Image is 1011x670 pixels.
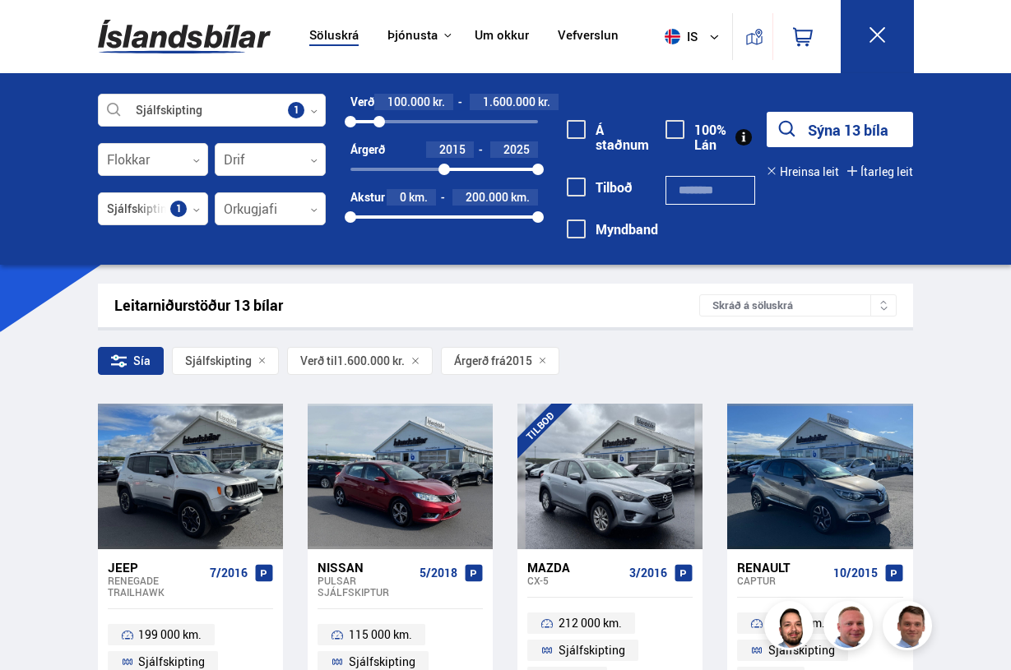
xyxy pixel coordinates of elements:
div: Renegade TRAILHAWK [108,575,203,598]
div: Árgerð [350,143,385,156]
img: svg+xml;base64,PHN2ZyB4bWxucz0iaHR0cDovL3d3dy53My5vcmcvMjAwMC9zdmciIHdpZHRoPSI1MTIiIGhlaWdodD0iNT... [665,29,680,44]
span: 100.000 [387,94,430,109]
img: G0Ugv5HjCgRt.svg [98,10,271,63]
label: Tilboð [567,180,633,195]
span: 199 000 km. [138,625,202,645]
span: Sjálfskipting [559,640,625,660]
span: 7/2016 [210,566,248,580]
label: Á staðnum [567,122,649,153]
button: Ítarleg leit [847,165,913,178]
a: Söluskrá [309,28,359,45]
span: 0 [400,189,406,205]
span: 1.600.000 kr. [337,354,405,367]
div: Verð [350,95,374,109]
button: Opna LiveChat spjallviðmót [13,7,63,56]
img: siFngHWaQ9KaOqBr.png [826,603,875,653]
span: 5/2018 [420,566,457,580]
span: 1.600.000 [483,94,536,109]
span: km. [409,191,428,204]
span: km. [511,191,530,204]
div: CX-5 [527,575,623,586]
button: is [658,12,732,61]
span: 3/2016 [629,566,667,580]
button: Hreinsa leit [767,165,839,178]
span: 200.000 [466,189,508,205]
img: nhp88E3Fdnt1Opn2.png [767,603,816,653]
div: Leitarniðurstöður 13 bílar [114,297,700,314]
img: FbJEzSuNWCJXmdc-.webp [885,603,934,653]
a: Vefverslun [558,28,619,45]
span: Árgerð frá [454,354,506,367]
span: Sjálfskipting [185,354,252,367]
div: Skráð á söluskrá [699,294,896,317]
div: Sía [98,347,164,375]
button: Þjónusta [387,28,438,44]
div: Mazda [527,560,623,575]
div: Nissan [318,560,413,575]
div: Jeep [108,560,203,575]
span: Verð til [300,354,337,367]
span: 2015 [506,354,532,367]
span: 212 000 km. [559,613,622,633]
div: Pulsar SJÁLFSKIPTUR [318,575,413,598]
span: 2025 [503,141,530,157]
button: Sýna 13 bíla [767,112,913,147]
label: Myndband [567,222,658,237]
label: 100% Lán [665,122,726,153]
div: Captur [737,575,826,586]
span: 10/2015 [833,566,878,580]
span: 115 000 km. [349,625,412,645]
div: Akstur [350,191,385,204]
a: Um okkur [475,28,529,45]
div: Renault [737,560,826,575]
span: 2015 [439,141,466,157]
span: kr. [433,95,445,109]
span: is [658,29,699,44]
